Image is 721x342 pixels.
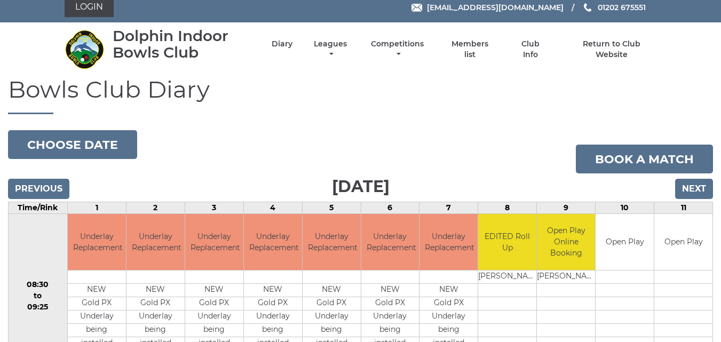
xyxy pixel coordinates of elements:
td: Underlay [361,310,419,323]
a: Competitions [369,39,427,60]
input: Previous [8,179,69,199]
a: Leagues [311,39,350,60]
td: being [126,323,185,337]
td: Underlay [185,310,243,323]
a: Return to Club Website [566,39,656,60]
td: Underlay Replacement [126,214,185,270]
td: Gold PX [361,297,419,310]
input: Next [675,179,713,199]
td: 11 [654,202,713,214]
td: Gold PX [244,297,302,310]
td: Underlay [244,310,302,323]
td: NEW [126,283,185,297]
td: Open Play [596,214,654,270]
a: Book a match [576,145,713,173]
td: 1 [67,202,126,214]
td: Underlay Replacement [68,214,126,270]
td: being [419,323,478,337]
div: Dolphin Indoor Bowls Club [113,28,253,61]
td: 7 [419,202,478,214]
td: Gold PX [68,297,126,310]
td: Open Play Online Booking [537,214,595,270]
td: 6 [361,202,419,214]
img: Email [411,4,422,12]
td: Underlay Replacement [244,214,302,270]
h1: Bowls Club Diary [8,76,713,114]
span: 01202 675551 [598,3,646,12]
td: 10 [596,202,654,214]
a: Diary [272,39,292,49]
td: 2 [126,202,185,214]
td: NEW [303,283,361,297]
td: 4 [243,202,302,214]
td: 8 [478,202,537,214]
td: Underlay Replacement [361,214,419,270]
td: Gold PX [126,297,185,310]
td: being [68,323,126,337]
td: Underlay [303,310,361,323]
a: Email [EMAIL_ADDRESS][DOMAIN_NAME] [411,2,564,13]
td: Underlay [419,310,478,323]
button: Choose date [8,130,137,159]
td: NEW [361,283,419,297]
td: 5 [302,202,361,214]
td: NEW [419,283,478,297]
td: Open Play [654,214,712,270]
td: Gold PX [419,297,478,310]
a: Members list [445,39,494,60]
a: Club Info [513,39,548,60]
td: NEW [68,283,126,297]
td: 3 [185,202,243,214]
td: Time/Rink [9,202,68,214]
td: Underlay [126,310,185,323]
td: [PERSON_NAME] [478,270,536,283]
td: NEW [185,283,243,297]
td: 9 [537,202,596,214]
td: NEW [244,283,302,297]
td: Underlay [68,310,126,323]
span: [EMAIL_ADDRESS][DOMAIN_NAME] [427,3,564,12]
td: being [361,323,419,337]
td: being [244,323,302,337]
td: [PERSON_NAME] [537,270,595,283]
td: Gold PX [185,297,243,310]
td: Underlay Replacement [303,214,361,270]
a: Phone us 01202 675551 [582,2,646,13]
td: Underlay Replacement [419,214,478,270]
td: being [303,323,361,337]
img: Phone us [584,3,591,12]
img: Dolphin Indoor Bowls Club [65,29,105,69]
td: being [185,323,243,337]
td: EDITED Roll Up [478,214,536,270]
td: Underlay Replacement [185,214,243,270]
td: Gold PX [303,297,361,310]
